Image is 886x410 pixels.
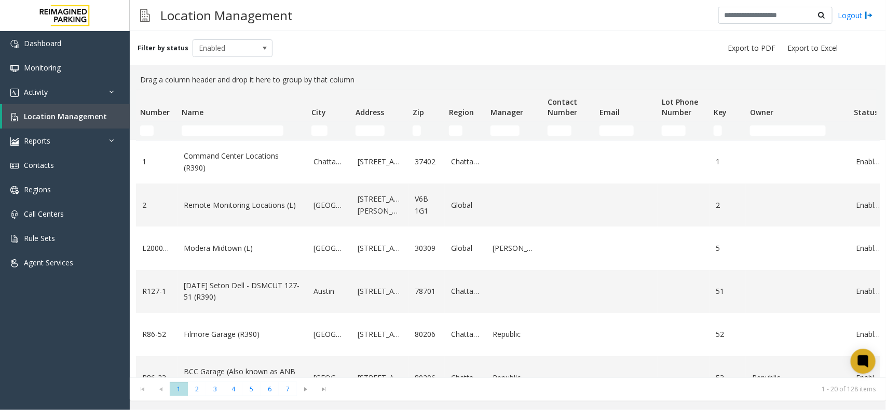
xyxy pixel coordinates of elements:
[787,43,838,53] span: Export to Excel
[490,107,523,117] span: Manager
[356,125,385,136] input: Address Filter
[24,136,50,146] span: Reports
[599,107,620,117] span: Email
[449,125,462,136] input: Region Filter
[184,150,301,174] a: Command Center Locations (R390)
[408,121,445,140] td: Zip Filter
[358,243,402,254] a: [STREET_ADDRESS]
[543,121,595,140] td: Contact Number Filter
[595,121,658,140] td: Email Filter
[746,121,850,140] td: Owner Filter
[24,87,48,97] span: Activity
[548,125,571,136] input: Contact Number Filter
[358,329,402,340] a: [STREET_ADDRESS]
[10,113,19,121] img: 'icon'
[184,366,301,389] a: BCC Garage (Also known as ANB Garage) (R390)
[413,107,424,117] span: Zip
[451,329,480,340] a: Chattanooga
[24,185,51,194] span: Regions
[279,382,297,396] span: Page 7
[188,382,206,396] span: Page 2
[750,107,773,117] span: Owner
[140,125,154,136] input: Number Filter
[10,40,19,48] img: 'icon'
[140,107,170,117] span: Number
[10,89,19,97] img: 'icon'
[413,125,421,136] input: Zip Filter
[856,329,880,340] a: Enabled
[415,329,439,340] a: 80206
[130,90,886,377] div: Data table
[311,125,328,136] input: City Filter
[193,40,256,56] span: Enabled
[451,243,480,254] a: Global
[140,3,150,28] img: pageIcon
[10,162,19,170] img: 'icon'
[451,156,480,167] a: Chattanooga
[716,329,740,340] a: 52
[311,107,326,117] span: City
[178,121,307,140] td: Name Filter
[449,107,474,117] span: Region
[358,372,402,384] a: [STREET_ADDRESS]
[493,372,537,384] a: Republic
[490,125,520,136] input: Manager Filter
[182,125,283,136] input: Name Filter
[856,156,880,167] a: Enabled
[486,121,543,140] td: Manager Filter
[313,286,345,297] a: Austin
[261,382,279,396] span: Page 6
[206,382,224,396] span: Page 3
[10,186,19,194] img: 'icon'
[451,200,480,211] a: Global
[155,3,298,28] h3: Location Management
[10,64,19,73] img: 'icon'
[358,156,402,167] a: [STREET_ADDRESS]
[716,243,740,254] a: 5
[662,125,686,136] input: Lot Phone Number Filter
[658,121,710,140] td: Lot Phone Number Filter
[313,372,345,384] a: [GEOGRAPHIC_DATA]
[356,107,384,117] span: Address
[297,382,315,397] span: Go to the next page
[599,125,634,136] input: Email Filter
[493,243,537,254] a: [PERSON_NAME]
[313,156,345,167] a: Chattanooga
[315,382,333,397] span: Go to the last page
[750,125,826,136] input: Owner Filter
[142,200,171,211] a: 2
[299,385,313,393] span: Go to the next page
[710,121,746,140] td: Key Filter
[170,382,188,396] span: Page 1
[142,372,171,384] a: R86-23
[24,160,54,170] span: Contacts
[728,43,775,53] span: Export to PDF
[358,286,402,297] a: [STREET_ADDRESS]
[313,200,345,211] a: [GEOGRAPHIC_DATA]
[10,259,19,267] img: 'icon'
[142,156,171,167] a: 1
[351,121,408,140] td: Address Filter
[445,121,486,140] td: Region Filter
[838,10,873,21] a: Logout
[138,44,188,53] label: Filter by status
[313,243,345,254] a: [GEOGRAPHIC_DATA]
[856,243,880,254] a: Enabled
[415,156,439,167] a: 37402
[850,121,886,140] td: Status Filter
[242,382,261,396] span: Page 5
[716,200,740,211] a: 2
[184,243,301,254] a: Modera Midtown (L)
[415,372,439,384] a: 80206
[182,107,203,117] span: Name
[415,286,439,297] a: 78701
[24,209,64,219] span: Call Centers
[136,70,880,90] div: Drag a column header and drop it here to group by that column
[724,41,780,55] button: Export to PDF
[415,243,439,254] a: 30309
[184,200,301,211] a: Remote Monitoring Locations (L)
[10,210,19,219] img: 'icon'
[716,156,740,167] a: 1
[24,111,107,121] span: Location Management
[415,193,439,217] a: V6B 1G1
